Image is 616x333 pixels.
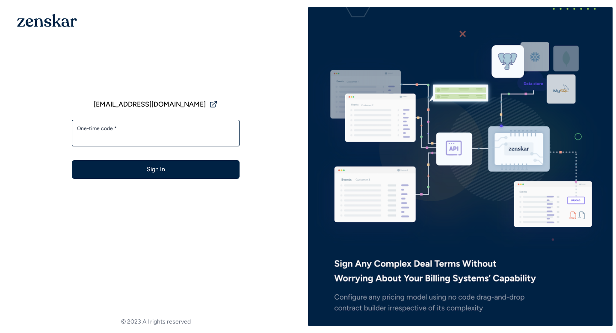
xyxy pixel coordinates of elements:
button: Sign In [72,160,240,179]
footer: © 2023 All rights reserved [3,318,308,326]
span: [EMAIL_ADDRESS][DOMAIN_NAME] [94,99,206,110]
img: 1OGAJ2xQqyY4LXKgY66KYq0eOWRCkrZdAb3gUhuVAqdWPZE9SRJmCz+oDMSn4zDLXe31Ii730ItAGKgCKgCCgCikA4Av8PJUP... [17,14,77,27]
label: One-time code * [77,125,234,132]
